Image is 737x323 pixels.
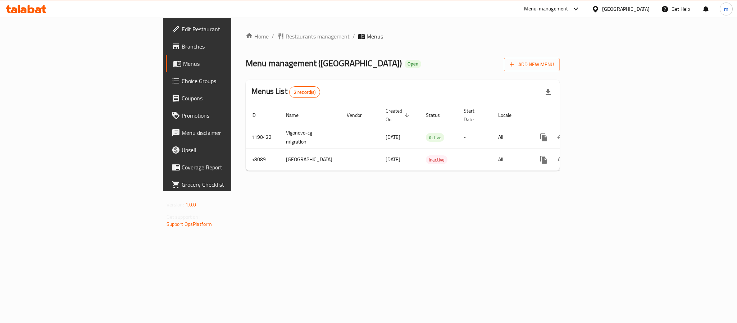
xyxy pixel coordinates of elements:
span: Grocery Checklist [182,180,280,189]
td: - [458,126,492,149]
span: ID [251,111,265,119]
nav: breadcrumb [246,32,560,41]
td: [GEOGRAPHIC_DATA] [280,149,341,170]
button: Change Status [552,129,570,146]
span: Upsell [182,146,280,154]
span: Restaurants management [286,32,350,41]
a: Promotions [166,107,286,124]
div: [GEOGRAPHIC_DATA] [602,5,650,13]
div: Inactive [426,155,447,164]
div: Total records count [289,86,320,98]
button: more [535,151,552,168]
span: Promotions [182,111,280,120]
div: Open [405,60,421,68]
a: Grocery Checklist [166,176,286,193]
a: Restaurants management [277,32,350,41]
span: Version: [167,200,184,209]
td: - [458,149,492,170]
span: 2 record(s) [290,89,320,96]
table: enhanced table [246,104,610,171]
span: Menu disclaimer [182,128,280,137]
span: Coverage Report [182,163,280,172]
span: Created On [386,106,411,124]
a: Upsell [166,141,286,159]
span: Coupons [182,94,280,103]
span: [DATE] [386,132,400,142]
span: Menus [367,32,383,41]
span: Choice Groups [182,77,280,85]
div: Menu-management [524,5,568,13]
span: m [724,5,728,13]
span: Branches [182,42,280,51]
span: Add New Menu [510,60,554,69]
button: more [535,129,552,146]
span: Edit Restaurant [182,25,280,33]
span: 1.0.0 [185,200,196,209]
span: [DATE] [386,155,400,164]
span: Get support on: [167,212,200,222]
th: Actions [529,104,610,126]
a: Menu disclaimer [166,124,286,141]
a: Coverage Report [166,159,286,176]
a: Choice Groups [166,72,286,90]
td: Vigonovo-cg migration [280,126,341,149]
div: Export file [540,83,557,101]
span: Name [286,111,308,119]
span: Active [426,133,444,142]
td: All [492,126,529,149]
li: / [352,32,355,41]
a: Coupons [166,90,286,107]
button: Add New Menu [504,58,560,71]
span: Vendor [347,111,371,119]
a: Edit Restaurant [166,21,286,38]
span: Inactive [426,156,447,164]
span: Open [405,61,421,67]
h2: Menus List [251,86,320,98]
span: Status [426,111,449,119]
a: Support.OpsPlatform [167,219,212,229]
button: Change Status [552,151,570,168]
span: Start Date [464,106,484,124]
td: All [492,149,529,170]
a: Branches [166,38,286,55]
span: Menu management ( [GEOGRAPHIC_DATA] ) [246,55,402,71]
a: Menus [166,55,286,72]
span: Locale [498,111,521,119]
span: Menus [183,59,280,68]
